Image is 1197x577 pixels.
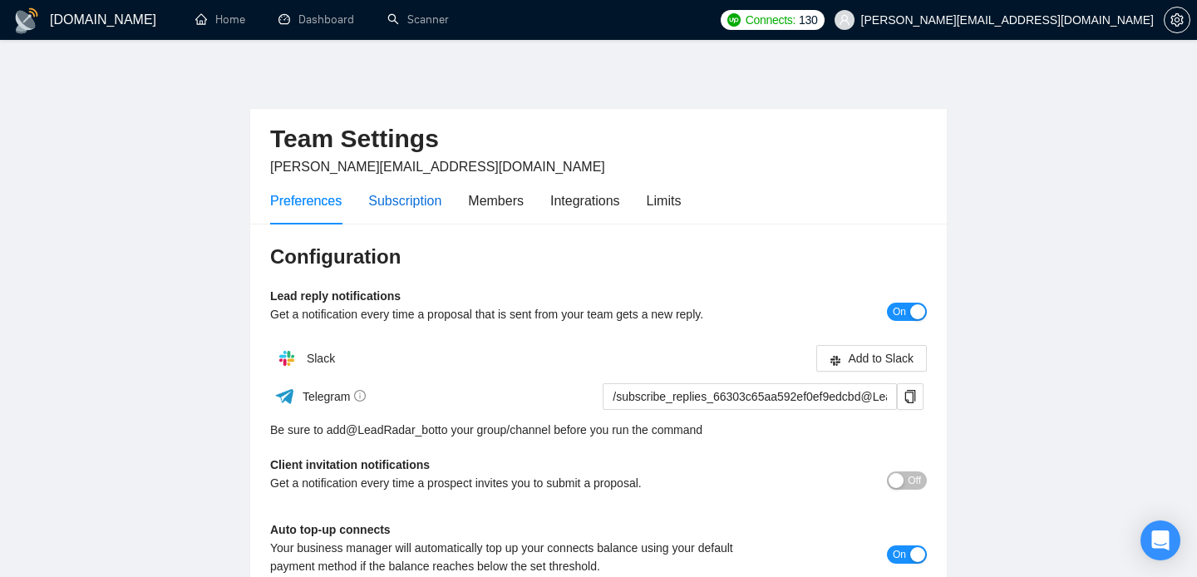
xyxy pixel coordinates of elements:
[799,11,817,29] span: 130
[908,471,921,490] span: Off
[278,12,354,27] a: dashboardDashboard
[848,349,914,367] span: Add to Slack
[274,386,295,407] img: ww3wtPAAAAAElFTkSuQmCC
[893,303,906,321] span: On
[270,474,763,492] div: Get a notification every time a prospect invites you to submit a proposal.
[270,421,927,439] div: Be sure to add to your group/channel before you run the command
[270,160,605,174] span: [PERSON_NAME][EMAIL_ADDRESS][DOMAIN_NAME]
[13,7,40,34] img: logo
[270,244,927,270] h3: Configuration
[270,305,763,323] div: Get a notification every time a proposal that is sent from your team gets a new reply.
[270,523,391,536] b: Auto top-up connects
[898,390,923,403] span: copy
[839,14,850,26] span: user
[727,13,741,27] img: upwork-logo.png
[346,421,438,439] a: @LeadRadar_bot
[368,190,441,211] div: Subscription
[893,545,906,564] span: On
[1164,13,1190,27] a: setting
[550,190,620,211] div: Integrations
[270,122,927,156] h2: Team Settings
[1140,520,1180,560] div: Open Intercom Messenger
[1165,13,1190,27] span: setting
[270,289,401,303] b: Lead reply notifications
[303,390,367,403] span: Telegram
[387,12,449,27] a: searchScanner
[746,11,796,29] span: Connects:
[830,354,841,367] span: slack
[816,345,927,372] button: slackAdd to Slack
[270,458,430,471] b: Client invitation notifications
[354,390,366,402] span: info-circle
[270,539,763,575] div: Your business manager will automatically top up your connects balance using your default payment ...
[1164,7,1190,33] button: setting
[468,190,524,211] div: Members
[270,190,342,211] div: Preferences
[270,342,303,375] img: hpQkSZIkSZIkSZIkSZIkSZIkSZIkSZIkSZIkSZIkSZIkSZIkSZIkSZIkSZIkSZIkSZIkSZIkSZIkSZIkSZIkSZIkSZIkSZIkS...
[897,383,924,410] button: copy
[195,12,245,27] a: homeHome
[647,190,682,211] div: Limits
[307,352,335,365] span: Slack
